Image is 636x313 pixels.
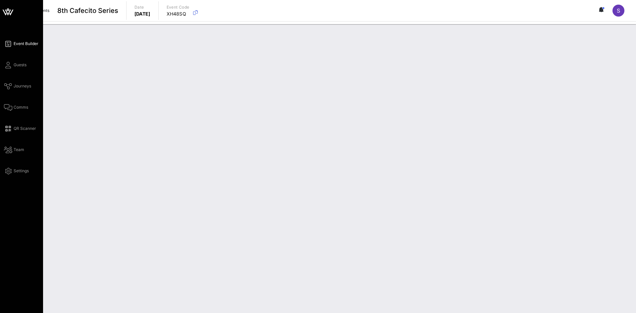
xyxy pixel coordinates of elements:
[612,5,624,17] div: S
[4,103,28,111] a: Comms
[57,6,118,16] span: 8th Cafecito Series
[4,125,36,132] a: QR Scanner
[4,167,29,175] a: Settings
[4,82,31,90] a: Journeys
[4,61,26,69] a: Guests
[167,4,189,11] p: Event Code
[134,4,150,11] p: Date
[14,168,29,174] span: Settings
[617,7,620,14] span: S
[14,83,31,89] span: Journeys
[4,146,24,154] a: Team
[14,104,28,110] span: Comms
[14,41,38,47] span: Event Builder
[14,126,36,131] span: QR Scanner
[14,147,24,153] span: Team
[134,11,150,17] p: [DATE]
[4,40,38,48] a: Event Builder
[167,11,189,17] p: XH48SQ
[14,62,26,68] span: Guests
